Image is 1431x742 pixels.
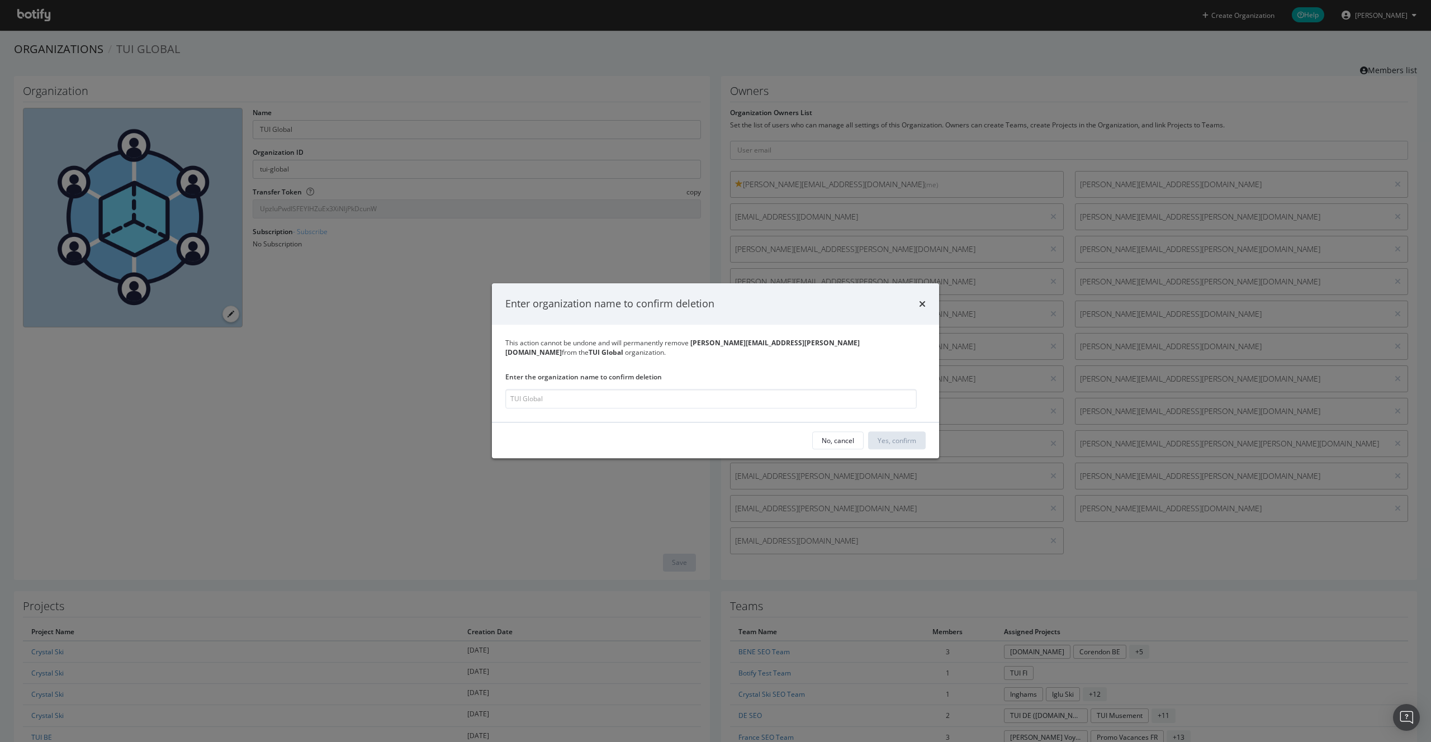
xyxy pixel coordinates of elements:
[1393,704,1420,731] div: Open Intercom Messenger
[505,297,714,311] div: Enter organization name to confirm deletion
[919,297,926,311] div: times
[822,436,854,445] div: No, cancel
[505,389,917,409] input: TUI Global
[589,348,623,357] b: TUI Global
[812,432,864,450] button: No, cancel
[505,338,926,357] div: This action cannot be undone and will permanently remove from the organization.
[868,432,926,450] button: Yes, confirm
[505,338,860,357] b: [PERSON_NAME][EMAIL_ADDRESS][PERSON_NAME][DOMAIN_NAME]
[505,372,917,382] label: Enter the organization name to confirm deletion
[492,283,939,458] div: modal
[878,436,916,445] div: Yes, confirm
